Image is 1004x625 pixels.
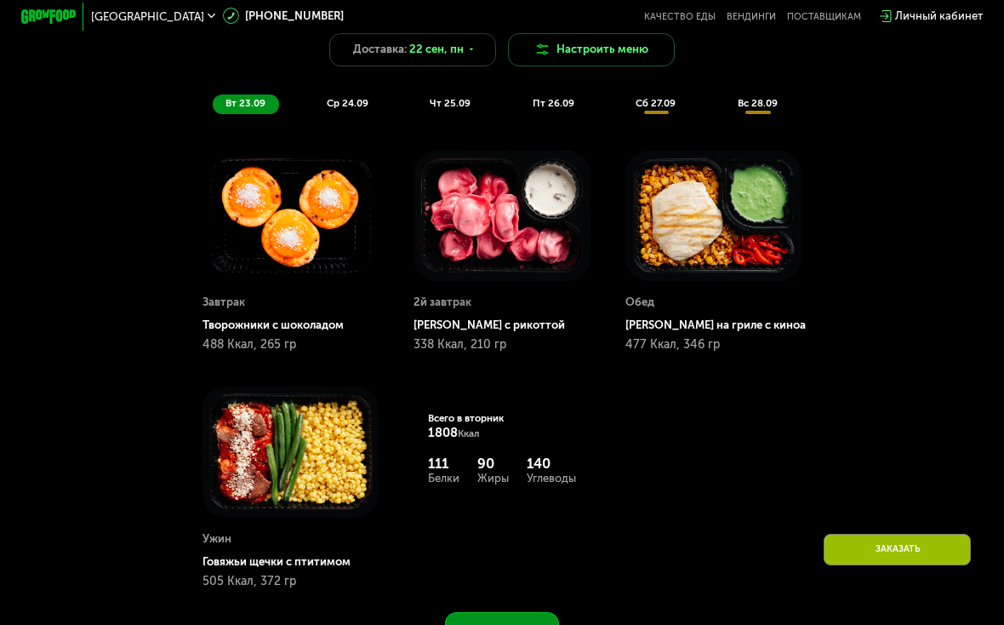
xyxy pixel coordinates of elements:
[203,529,231,550] div: Ужин
[428,456,459,473] div: 111
[428,425,458,440] span: 1808
[203,575,379,588] div: 505 Ккал, 372 гр
[203,292,245,313] div: Завтрак
[508,33,676,66] button: Настроить меню
[430,97,471,109] span: чт 25.09
[527,473,576,484] div: Углеводы
[727,11,776,22] a: Вендинги
[477,456,509,473] div: 90
[533,97,574,109] span: пт 26.09
[91,11,204,22] span: [GEOGRAPHIC_DATA]
[414,292,471,313] div: 2й завтрак
[636,97,676,109] span: сб 27.09
[203,338,379,352] div: 488 Ккал, 265 гр
[458,427,480,439] span: Ккал
[428,473,459,484] div: Белки
[203,318,391,332] div: Творожники с шоколадом
[738,97,778,109] span: вс 28.09
[428,411,577,442] div: Всего в вторник
[414,318,602,332] div: [PERSON_NAME] с рикоттой
[824,534,971,565] div: Заказать
[203,555,391,569] div: Говяжьи щечки с птитимом
[225,97,265,109] span: вт 23.09
[477,473,509,484] div: Жиры
[625,338,802,352] div: 477 Ккал, 346 гр
[625,292,654,313] div: Обед
[527,456,576,473] div: 140
[353,41,407,58] span: Доставка:
[414,338,590,352] div: 338 Ккал, 210 гр
[895,8,983,25] div: Личный кабинет
[625,318,813,332] div: [PERSON_NAME] на гриле с киноа
[409,41,464,58] span: 22 сен, пн
[787,11,861,22] div: поставщикам
[223,8,344,25] a: [PHONE_NUMBER]
[327,97,368,109] span: ср 24.09
[644,11,716,22] a: Качество еды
